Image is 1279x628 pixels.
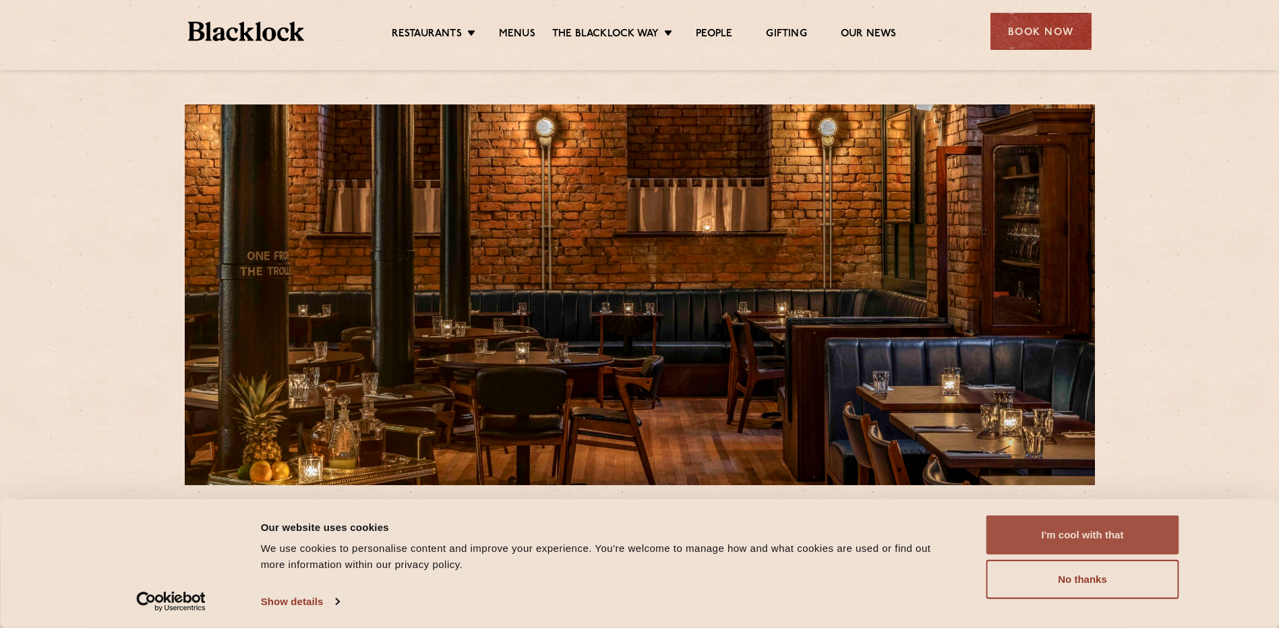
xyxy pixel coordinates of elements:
a: Usercentrics Cookiebot - opens in a new window [112,592,230,612]
a: Our News [841,28,897,42]
div: Book Now [990,13,1092,50]
button: No thanks [986,560,1179,599]
a: People [696,28,732,42]
a: Restaurants [392,28,462,42]
button: I'm cool with that [986,515,1179,555]
a: Show details [261,592,339,612]
div: We use cookies to personalise content and improve your experience. You're welcome to manage how a... [261,540,956,573]
img: BL_Textured_Logo-footer-cropped.svg [188,22,305,41]
a: Menus [499,28,535,42]
div: Our website uses cookies [261,519,956,535]
a: The Blacklock Way [552,28,659,42]
a: Gifting [766,28,806,42]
